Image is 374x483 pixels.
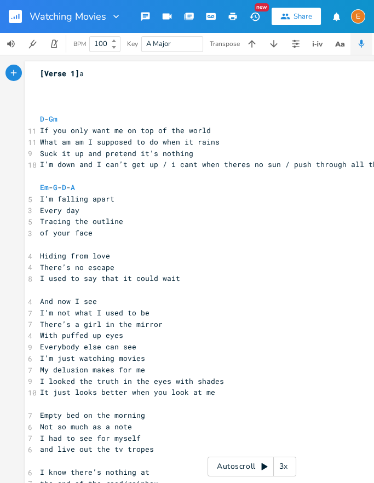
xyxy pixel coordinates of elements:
[40,353,145,363] span: I’m just watching movies
[40,433,141,443] span: I had to see for myself
[40,319,163,329] span: There’s a girl in the mirror
[71,182,75,192] span: A
[210,41,240,47] div: Transpose
[40,68,84,78] span: a
[127,41,138,47] div: Key
[62,182,66,192] span: D
[40,387,215,397] span: It just looks better when you look at me
[40,262,114,272] span: There’s no escape
[40,365,145,375] span: My delusion makes for me
[40,194,114,204] span: I’m falling apart
[40,114,44,124] span: D
[53,182,57,192] span: G
[294,12,312,21] div: Share
[208,457,296,476] div: Autoscroll
[40,228,93,238] span: of your face
[40,216,123,226] span: Tracing the outline
[49,114,57,124] span: Gm
[40,273,180,283] span: I used to say that it could wait
[146,39,171,49] span: A Major
[73,41,86,47] div: BPM
[40,251,110,261] span: Hiding from love
[40,342,136,352] span: Everybody else can see
[40,308,149,318] span: I’m not what I used to be
[40,182,49,192] span: Em
[40,205,79,215] span: Every day
[272,8,321,25] button: Share
[40,444,154,454] span: and live out the tv tropes
[40,114,62,124] span: -
[244,7,266,26] button: New
[40,182,79,192] span: - - -
[274,457,294,476] div: 3x
[30,12,106,21] span: Watching Movies
[40,422,132,432] span: Not so much as a note
[40,376,224,386] span: I looked the truth in the eyes with shades
[40,410,145,420] span: Empty bed on the morning
[40,296,97,306] span: And now I see
[40,330,123,340] span: With puffed up eyes
[351,9,365,24] div: Erin Nicolle
[40,148,193,158] span: Suck it up and pretend it’s nothing
[40,137,220,147] span: What am am I supposed to do when it rains
[255,3,269,12] div: New
[351,4,365,29] button: E
[40,467,149,477] span: I know there’s nothing at
[40,125,211,135] span: If you only want me on top of the world
[40,68,79,78] span: [Verse 1]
